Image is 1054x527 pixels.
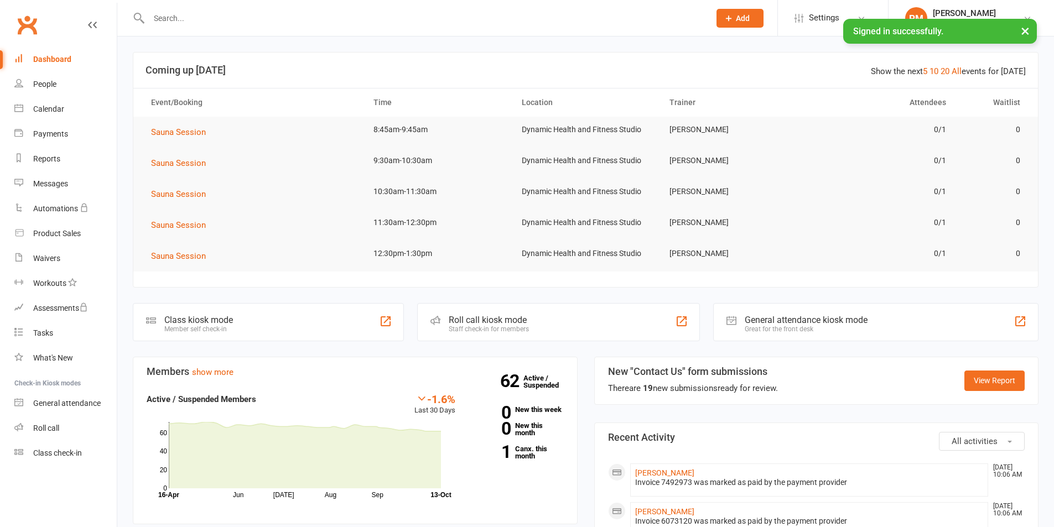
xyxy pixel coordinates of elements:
button: × [1015,19,1035,43]
td: 10:30am-11:30am [364,179,512,205]
a: show more [192,367,233,377]
div: Staff check-in for members [449,325,529,333]
div: General attendance [33,399,101,408]
span: All activities [952,436,998,446]
div: Automations [33,204,78,213]
div: [PERSON_NAME] [933,8,1020,18]
button: Sauna Session [151,187,214,201]
td: [PERSON_NAME] [660,210,808,236]
th: Time [364,88,512,117]
td: Dynamic Health and Fitness Studio [512,117,660,143]
td: 0 [956,117,1030,143]
a: Assessments [14,296,117,321]
span: Sauna Session [151,220,206,230]
div: Tasks [33,328,53,337]
a: 0New this month [472,422,564,436]
h3: Members [147,366,564,377]
th: Event/Booking [141,88,364,117]
a: Payments [14,122,117,147]
strong: Active / Suspended Members [147,394,256,404]
div: Calendar [33,105,64,113]
td: [PERSON_NAME] [660,179,808,205]
span: Settings [809,6,839,30]
div: People [33,80,56,88]
td: 9:30am-10:30am [364,148,512,174]
time: [DATE] 10:06 AM [988,503,1024,517]
a: 62Active / Suspended [523,366,572,397]
span: Sauna Session [151,127,206,137]
a: Clubworx [13,11,41,39]
h3: New "Contact Us" form submissions [608,366,778,377]
button: Sauna Session [151,218,214,232]
td: Dynamic Health and Fitness Studio [512,241,660,267]
div: Last 30 Days [414,393,455,416]
td: 8:45am-9:45am [364,117,512,143]
td: 0 [956,179,1030,205]
a: Dashboard [14,47,117,72]
div: Payments [33,129,68,138]
strong: 0 [472,404,511,421]
th: Location [512,88,660,117]
button: Sauna Session [151,126,214,139]
span: Signed in successfully. [853,26,943,36]
td: 0/1 [808,241,956,267]
div: Dynamic Health & Fitness [933,18,1020,28]
strong: 19 [643,383,653,393]
div: Waivers [33,254,60,263]
div: Product Sales [33,229,81,238]
time: [DATE] 10:06 AM [988,464,1024,478]
a: Messages [14,171,117,196]
div: General attendance kiosk mode [745,315,868,325]
button: Sauna Session [151,249,214,263]
td: Dynamic Health and Fitness Studio [512,210,660,236]
td: 11:30am-12:30pm [364,210,512,236]
a: 1Canx. this month [472,445,564,460]
td: 0/1 [808,179,956,205]
td: Dynamic Health and Fitness Studio [512,148,660,174]
strong: 62 [500,373,523,389]
button: All activities [939,432,1025,451]
a: 0New this week [472,406,564,413]
a: Waivers [14,246,117,271]
div: Member self check-in [164,325,233,333]
a: [PERSON_NAME] [635,468,694,477]
div: Reports [33,154,60,163]
h3: Recent Activity [608,432,1025,443]
button: Add [716,9,764,28]
td: 0/1 [808,210,956,236]
a: 5 [923,66,927,76]
div: PM [905,7,927,29]
td: 12:30pm-1:30pm [364,241,512,267]
td: 0 [956,148,1030,174]
a: People [14,72,117,97]
strong: 1 [472,443,511,460]
th: Attendees [808,88,956,117]
a: Product Sales [14,221,117,246]
td: 0 [956,210,1030,236]
div: Class kiosk mode [164,315,233,325]
div: There are new submissions ready for review. [608,382,778,395]
a: Calendar [14,97,117,122]
a: Class kiosk mode [14,441,117,466]
div: Invoice 6073120 was marked as paid by the payment provider [635,516,984,526]
div: Show the next events for [DATE] [871,65,1026,78]
div: Dashboard [33,55,71,64]
strong: 0 [472,420,511,437]
th: Waitlist [956,88,1030,117]
a: All [952,66,962,76]
div: -1.6% [414,393,455,405]
div: Great for the front desk [745,325,868,333]
a: 10 [930,66,938,76]
div: Invoice 7492973 was marked as paid by the payment provider [635,478,984,487]
a: Automations [14,196,117,221]
span: Sauna Session [151,189,206,199]
div: Assessments [33,304,88,312]
span: Sauna Session [151,251,206,261]
div: What's New [33,353,73,362]
span: Sauna Session [151,158,206,168]
td: 0 [956,241,1030,267]
a: Reports [14,147,117,171]
th: Trainer [660,88,808,117]
span: Add [736,14,750,23]
a: [PERSON_NAME] [635,507,694,516]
